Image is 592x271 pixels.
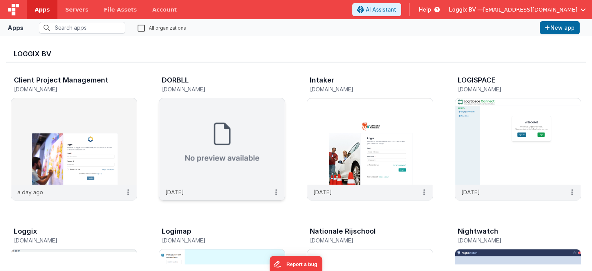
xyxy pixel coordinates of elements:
button: AI Assistant [352,3,401,16]
h3: DORBLL [162,76,189,84]
h5: [DOMAIN_NAME] [458,86,562,92]
h3: Loggix [14,227,37,235]
input: Search apps [39,22,125,34]
h3: Nightwatch [458,227,498,235]
label: All organizations [138,24,186,31]
button: Loggix BV — [EMAIL_ADDRESS][DOMAIN_NAME] [449,6,586,13]
h5: [DOMAIN_NAME] [162,237,266,243]
h3: Intaker [310,76,334,84]
button: New app [540,21,580,34]
div: Apps [8,23,24,32]
p: [DATE] [461,188,480,196]
h3: LOGISPACE [458,76,496,84]
h5: [DOMAIN_NAME] [14,86,118,92]
h3: Nationale Rijschool [310,227,376,235]
p: [DATE] [165,188,184,196]
span: Help [419,6,431,13]
p: a day ago [17,188,43,196]
h5: [DOMAIN_NAME] [310,86,414,92]
h5: [DOMAIN_NAME] [458,237,562,243]
h5: [DOMAIN_NAME] [310,237,414,243]
h3: Client Project Management [14,76,108,84]
span: Servers [65,6,88,13]
span: Apps [35,6,50,13]
span: [EMAIL_ADDRESS][DOMAIN_NAME] [483,6,577,13]
h5: [DOMAIN_NAME] [14,237,118,243]
h3: Loggix BV [14,50,578,58]
span: File Assets [104,6,137,13]
h3: Logimap [162,227,191,235]
span: Loggix BV — [449,6,483,13]
h5: [DOMAIN_NAME] [162,86,266,92]
p: [DATE] [313,188,332,196]
span: AI Assistant [366,6,396,13]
